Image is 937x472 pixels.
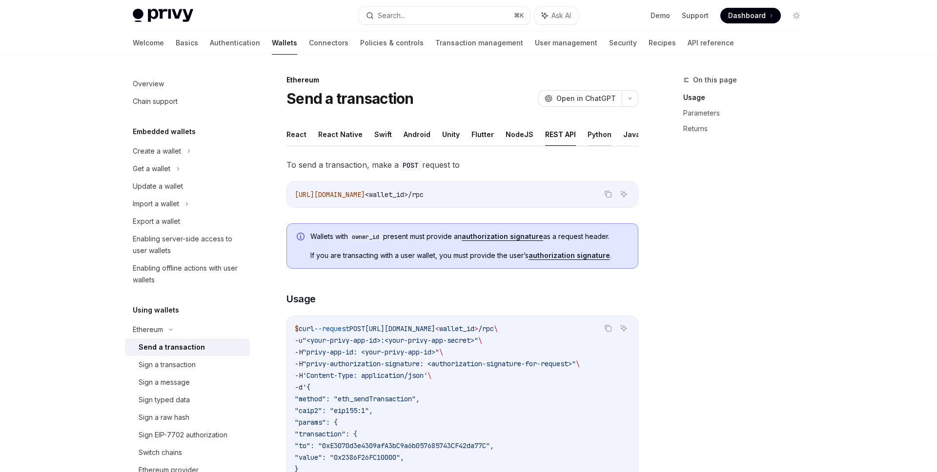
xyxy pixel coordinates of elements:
[139,376,190,388] div: Sign a message
[609,31,637,55] a: Security
[359,7,530,24] button: Search...⌘K
[556,94,616,103] span: Open in ChatGPT
[602,188,614,200] button: Copy the contents from the code block
[309,31,348,55] a: Connectors
[133,216,180,227] div: Export a wallet
[623,123,640,146] button: Java
[365,190,424,199] span: <wallet_id>/rpc
[139,341,205,353] div: Send a transaction
[474,324,478,333] span: >
[576,359,580,368] span: \
[462,232,543,241] a: authorization signature
[125,338,250,356] a: Send a transaction
[133,145,181,157] div: Create a wallet
[133,126,196,138] h5: Embedded wallets
[125,213,250,230] a: Export a wallet
[688,31,734,55] a: API reference
[295,383,303,392] span: -d
[125,374,250,391] a: Sign a message
[295,418,338,427] span: "params": {
[588,123,611,146] button: Python
[272,31,297,55] a: Wallets
[299,324,314,333] span: curl
[125,409,250,426] a: Sign a raw hash
[720,8,781,23] a: Dashboard
[176,31,198,55] a: Basics
[286,123,306,146] button: React
[133,262,244,286] div: Enabling offline actions with user wallets
[133,198,179,210] div: Import a wallet
[682,11,709,20] a: Support
[133,78,164,90] div: Overview
[133,31,164,55] a: Welcome
[303,348,439,356] span: "privy-app-id: <your-privy-app-id>"
[139,412,189,423] div: Sign a raw hash
[617,188,630,200] button: Ask AI
[435,324,439,333] span: <
[295,441,494,450] span: "to": "0xE3070d3e4309afA3bC9a6b057685743CF42da77C",
[428,371,431,380] span: \
[399,160,422,171] code: POST
[535,31,597,55] a: User management
[286,75,638,85] div: Ethereum
[295,394,420,403] span: "method": "eth_sendTransaction",
[649,31,676,55] a: Recipes
[133,324,163,335] div: Ethereum
[374,123,392,146] button: Swift
[303,383,310,392] span: '{
[125,356,250,374] a: Sign a transaction
[348,232,383,242] code: owner_id
[295,324,299,333] span: $
[139,394,190,406] div: Sign typed data
[295,359,303,368] span: -H
[139,359,196,371] div: Sign a transaction
[728,11,766,20] span: Dashboard
[535,7,578,24] button: Ask AI
[617,322,630,334] button: Ask AI
[133,96,178,107] div: Chain support
[125,75,250,93] a: Overview
[529,251,610,260] a: authorization signature
[295,430,357,438] span: "transaction": {
[139,447,182,458] div: Switch chains
[295,453,404,462] span: "value": "0x2386F26FC10000",
[683,121,812,137] a: Returns
[133,9,193,22] img: light logo
[404,123,430,146] button: Android
[125,259,250,289] a: Enabling offline actions with user wallets
[295,371,303,380] span: -H
[435,31,523,55] a: Transaction management
[286,158,638,172] span: To send a transaction, make a request to
[295,336,303,345] span: -u
[538,90,622,107] button: Open in ChatGPT
[295,348,303,356] span: -H
[478,324,494,333] span: /rpc
[318,123,363,146] button: React Native
[286,292,316,306] span: Usage
[210,31,260,55] a: Authentication
[478,336,482,345] span: \
[310,232,628,242] span: Wallets with present must provide an as a request header.
[314,324,349,333] span: --request
[683,90,812,105] a: Usage
[310,251,628,260] span: If you are transacting with a user wallet, you must provide the user’s .
[133,163,170,175] div: Get a wallet
[693,74,737,86] span: On this page
[494,324,498,333] span: \
[378,10,405,21] div: Search...
[470,324,474,333] span: d
[303,359,576,368] span: "privy-authorization-signature: <authorization-signature-for-request>"
[602,322,614,334] button: Copy the contents from the code block
[125,391,250,409] a: Sign typed data
[365,324,435,333] span: [URL][DOMAIN_NAME]
[551,11,571,20] span: Ask AI
[125,177,250,195] a: Update a wallet
[295,406,373,415] span: "caip2": "eip155:1",
[651,11,670,20] a: Demo
[125,426,250,444] a: Sign EIP-7702 authorization
[303,371,428,380] span: 'Content-Type: application/json'
[125,230,250,259] a: Enabling server-side access to user wallets
[133,180,183,192] div: Update a wallet
[683,105,812,121] a: Parameters
[133,304,179,316] h5: Using wallets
